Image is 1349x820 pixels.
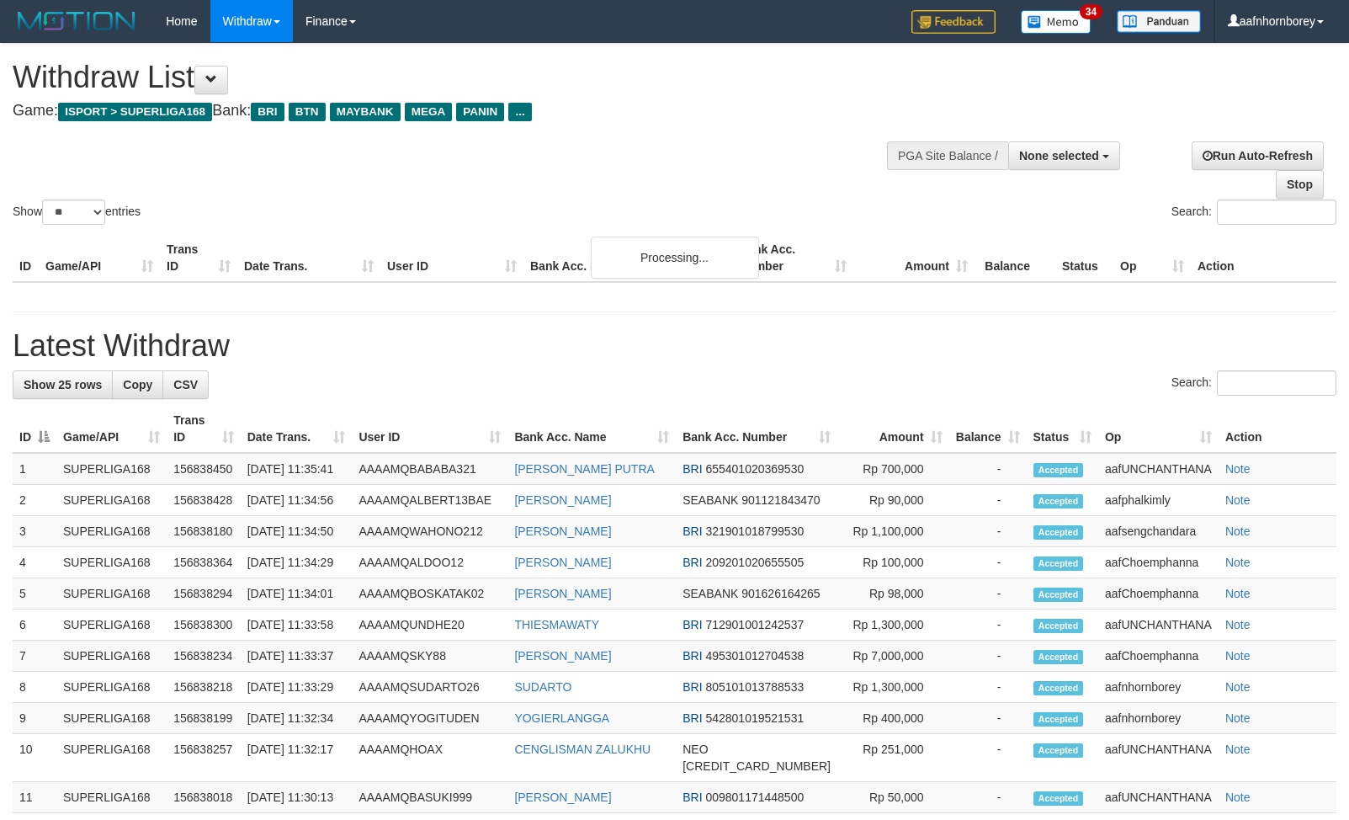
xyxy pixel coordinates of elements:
span: 34 [1080,4,1102,19]
td: 2 [13,485,56,516]
td: 1 [13,453,56,485]
a: [PERSON_NAME] [514,587,611,600]
td: AAAAMQSUDARTO26 [352,672,507,703]
span: Copy 901626164265 to clipboard [741,587,820,600]
div: PGA Site Balance / [887,141,1008,170]
th: Op: activate to sort column ascending [1098,405,1219,453]
a: Note [1225,649,1251,663]
td: 7 [13,641,56,672]
td: SUPERLIGA168 [56,610,167,641]
td: SUPERLIGA168 [56,547,167,578]
span: Accepted [1033,494,1084,509]
td: 156838294 [167,578,241,610]
td: SUPERLIGA168 [56,516,167,547]
td: AAAAMQHOAX [352,734,507,782]
span: Copy 712901001242537 to clipboard [705,618,804,631]
td: aafnhornborey [1098,672,1219,703]
td: AAAAMQUNDHE20 [352,610,507,641]
span: Copy 901121843470 to clipboard [741,493,820,507]
td: Rp 1,300,000 [837,610,949,641]
span: SEABANK [682,493,738,507]
span: Copy [123,378,152,391]
a: Copy [112,370,163,399]
td: [DATE] 11:34:29 [241,547,353,578]
td: SUPERLIGA168 [56,485,167,516]
td: SUPERLIGA168 [56,453,167,485]
img: MOTION_logo.png [13,8,141,34]
td: - [949,610,1027,641]
a: [PERSON_NAME] [514,649,611,663]
td: [DATE] 11:34:50 [241,516,353,547]
th: Status [1055,234,1113,282]
td: [DATE] 11:32:34 [241,703,353,734]
label: Show entries [13,200,141,225]
span: BRI [682,649,702,663]
td: SUPERLIGA168 [56,672,167,703]
td: Rp 1,300,000 [837,672,949,703]
td: 11 [13,782,56,813]
td: - [949,641,1027,672]
td: aafphalkimly [1098,485,1219,516]
td: aafUNCHANTHANA [1098,453,1219,485]
td: Rp 251,000 [837,734,949,782]
th: Trans ID: activate to sort column ascending [167,405,241,453]
h1: Withdraw List [13,61,883,94]
span: Accepted [1033,619,1084,633]
td: [DATE] 11:34:01 [241,578,353,610]
td: 156838428 [167,485,241,516]
th: User ID [380,234,523,282]
a: Note [1225,556,1251,569]
td: 5 [13,578,56,610]
a: Note [1225,711,1251,725]
a: [PERSON_NAME] [514,791,611,804]
td: Rp 90,000 [837,485,949,516]
a: [PERSON_NAME] [514,524,611,538]
td: AAAAMQSKY88 [352,641,507,672]
a: [PERSON_NAME] [514,556,611,569]
td: AAAAMQBASUKI999 [352,782,507,813]
td: aafUNCHANTHANA [1098,610,1219,641]
td: SUPERLIGA168 [56,703,167,734]
th: Status: activate to sort column ascending [1027,405,1098,453]
td: aafUNCHANTHANA [1098,734,1219,782]
td: Rp 1,100,000 [837,516,949,547]
th: Amount: activate to sort column ascending [837,405,949,453]
span: BRI [682,556,702,569]
a: Note [1225,618,1251,631]
span: PANIN [456,103,504,121]
span: Accepted [1033,681,1084,695]
span: Accepted [1033,556,1084,571]
td: SUPERLIGA168 [56,578,167,610]
th: Amount [853,234,975,282]
img: Feedback.jpg [911,10,996,34]
span: Accepted [1033,650,1084,664]
th: Date Trans. [237,234,380,282]
th: Balance: activate to sort column ascending [949,405,1027,453]
td: - [949,782,1027,813]
a: Note [1225,462,1251,476]
td: [DATE] 11:33:37 [241,641,353,672]
input: Search: [1217,370,1336,396]
td: 3 [13,516,56,547]
label: Search: [1171,370,1336,396]
td: 156838300 [167,610,241,641]
td: 10 [13,734,56,782]
td: 156838450 [167,453,241,485]
span: Accepted [1033,791,1084,806]
td: aafChoemphanna [1098,547,1219,578]
span: Accepted [1033,588,1084,602]
span: Accepted [1033,743,1084,758]
span: Copy 009801171448500 to clipboard [705,791,804,804]
img: panduan.png [1117,10,1201,33]
td: - [949,516,1027,547]
a: Note [1225,587,1251,600]
td: aafChoemphanna [1098,578,1219,610]
td: Rp 700,000 [837,453,949,485]
span: NEO [682,743,708,756]
td: [DATE] 11:30:13 [241,782,353,813]
td: - [949,734,1027,782]
a: SUDARTO [514,680,571,694]
img: Button%20Memo.svg [1021,10,1091,34]
th: User ID: activate to sort column ascending [352,405,507,453]
td: 156838180 [167,516,241,547]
